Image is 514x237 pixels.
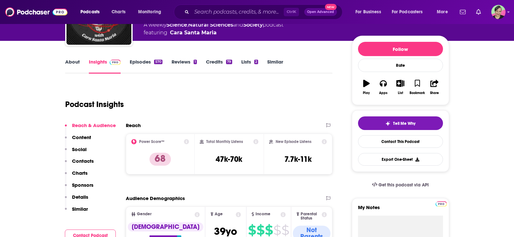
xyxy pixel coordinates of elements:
span: Open Advanced [307,10,334,14]
span: For Business [355,7,381,17]
span: $ [257,225,264,235]
span: Tell Me Why [393,121,415,126]
button: Details [65,194,88,206]
h2: Reach [126,122,141,128]
a: Science [166,22,187,28]
h3: 47k-70k [216,154,242,164]
p: Charts [72,170,88,176]
button: open menu [432,7,456,17]
span: $ [265,225,273,235]
a: Show notifications dropdown [473,6,484,18]
div: 570 [154,60,162,64]
button: Share [426,76,443,99]
button: open menu [134,7,170,17]
button: Similar [65,206,88,218]
h1: Podcast Insights [65,100,124,109]
button: List [392,76,409,99]
button: Play [358,76,375,99]
p: Similar [72,206,88,212]
img: tell me why sparkle [385,121,390,126]
button: Charts [65,170,88,182]
div: 79 [226,60,232,64]
input: Search podcasts, credits, & more... [192,7,284,17]
p: Contacts [72,158,94,164]
button: open menu [351,7,389,17]
div: Bookmark [410,91,425,95]
button: tell me why sparkleTell Me Why [358,116,443,130]
h3: 7.7k-11k [284,154,312,164]
img: Podchaser Pro [110,60,121,65]
span: Parental Status [301,212,321,220]
button: open menu [76,7,108,17]
button: Reach & Audience [65,122,116,134]
div: Search podcasts, credits, & more... [180,5,349,19]
span: $ [273,225,281,235]
div: Share [430,91,439,95]
span: and [233,22,243,28]
button: Social [65,146,87,158]
label: My Notes [358,204,443,216]
span: Age [215,212,223,216]
p: Content [72,134,91,140]
span: Charts [112,7,126,17]
button: Show profile menu [491,5,506,19]
div: 1 [194,60,197,64]
span: Gender [137,212,151,216]
a: Natural Sciences [188,22,233,28]
p: Social [72,146,87,152]
div: Rate [358,59,443,72]
a: Society [243,22,263,28]
a: About [65,59,80,74]
span: featuring [144,29,283,37]
button: Contacts [65,158,94,170]
span: For Podcasters [392,7,423,17]
p: 68 [149,153,171,166]
div: A weekly podcast [144,21,283,37]
a: InsightsPodchaser Pro [89,59,121,74]
span: Get this podcast via API [378,182,429,188]
button: Open AdvancedNew [304,8,337,16]
button: Export One-Sheet [358,153,443,166]
p: Sponsors [72,182,93,188]
h2: New Episode Listens [276,139,311,144]
span: Monitoring [138,7,161,17]
a: Cara Santa Maria [170,29,217,37]
button: Follow [358,42,443,56]
button: open menu [388,7,432,17]
h2: Power Score™ [139,139,164,144]
a: Charts [107,7,129,17]
span: , [187,22,188,28]
img: Podchaser - Follow, Share and Rate Podcasts [5,6,67,18]
p: Reach & Audience [72,122,116,128]
h2: Audience Demographics [126,195,185,201]
button: Sponsors [65,182,93,194]
h2: Total Monthly Listens [206,139,243,144]
span: Podcasts [80,7,100,17]
img: Podchaser Pro [436,201,447,207]
a: Lists2 [241,59,258,74]
span: $ [248,225,256,235]
a: Credits79 [206,59,232,74]
span: $ [281,225,289,235]
span: Logged in as LizDVictoryBelt [491,5,506,19]
a: Get this podcast via API [367,177,434,193]
div: List [398,91,403,95]
a: Show notifications dropdown [457,6,468,18]
span: New [325,4,337,10]
img: User Profile [491,5,506,19]
a: Reviews1 [172,59,197,74]
div: Apps [379,91,388,95]
p: Details [72,194,88,200]
a: Contact This Podcast [358,135,443,148]
div: [DEMOGRAPHIC_DATA] [128,222,203,231]
button: Apps [375,76,392,99]
span: Ctrl K [284,8,299,16]
a: Pro website [436,200,447,207]
span: More [437,7,448,17]
button: Content [65,134,91,146]
div: 2 [254,60,258,64]
div: Play [363,91,370,95]
a: Episodes570 [130,59,162,74]
span: Income [256,212,270,216]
